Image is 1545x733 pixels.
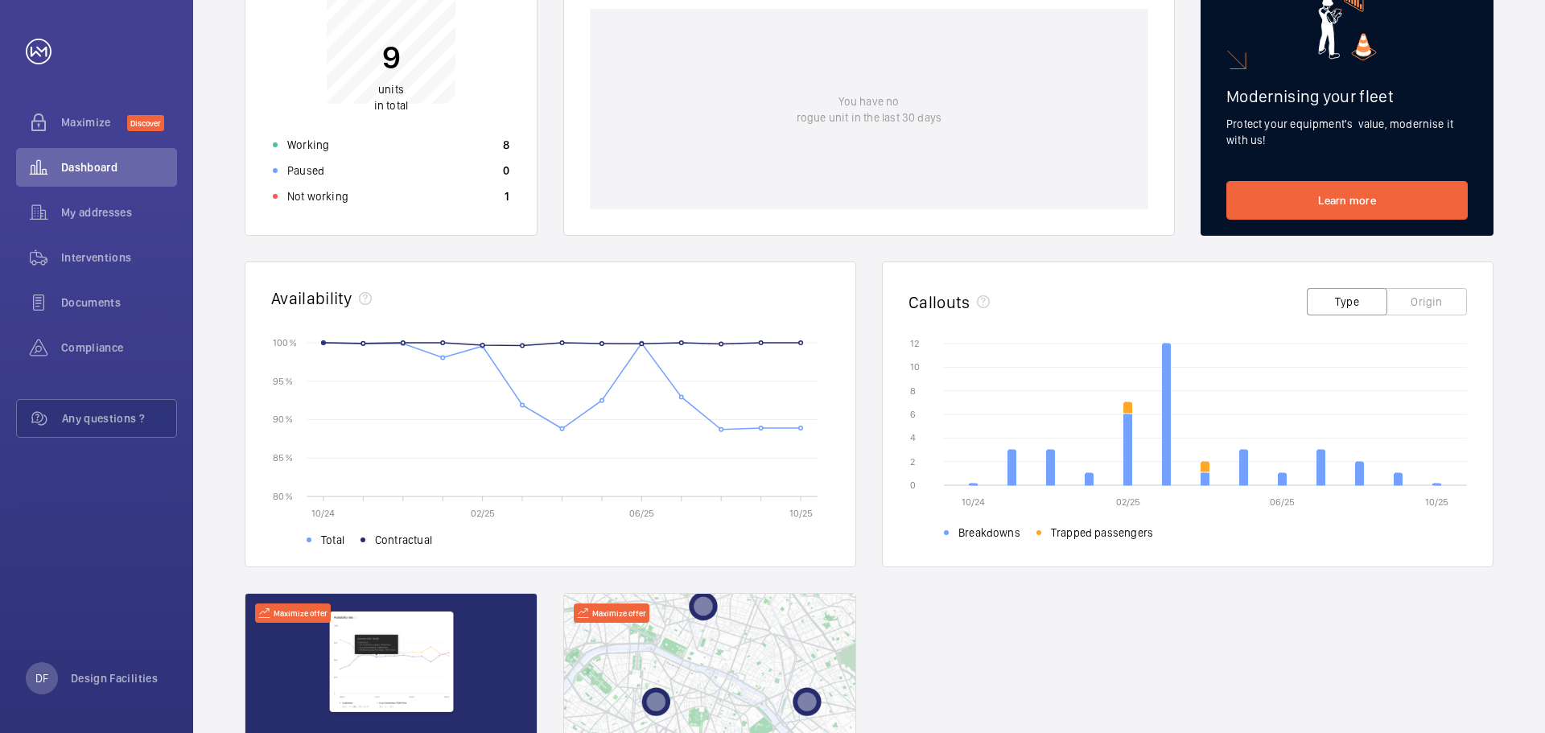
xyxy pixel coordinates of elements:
text: 80 % [273,490,293,501]
p: 9 [374,37,408,77]
text: 10/25 [1425,496,1448,508]
text: 10/24 [962,496,985,508]
p: Paused [287,163,324,179]
text: 8 [910,385,916,397]
span: Maximize [61,114,127,130]
span: Trapped passengers [1051,525,1153,541]
text: 06/25 [629,508,654,519]
a: Learn more [1226,181,1468,220]
span: Documents [61,294,177,311]
p: You have no rogue unit in the last 30 days [797,93,941,126]
span: My addresses [61,204,177,220]
text: 100 % [273,336,297,348]
p: 0 [503,163,509,179]
span: Total [321,532,344,548]
text: 4 [910,432,916,443]
text: 2 [910,456,915,467]
div: Maximize offer [574,603,649,623]
text: 02/25 [471,508,495,519]
text: 85 % [273,452,293,463]
text: 10 [910,361,920,373]
p: Not working [287,188,348,204]
button: Type [1307,288,1387,315]
text: 90 % [273,414,293,425]
span: Any questions ? [62,410,176,426]
span: Dashboard [61,159,177,175]
span: Discover [127,115,164,131]
p: DF [35,670,48,686]
p: Design Facilities [71,670,158,686]
span: units [378,83,404,96]
span: Contractual [375,532,432,548]
text: 06/25 [1270,496,1295,508]
h2: Availability [271,288,352,308]
text: 12 [910,338,919,349]
text: 95 % [273,375,293,386]
text: 02/25 [1116,496,1140,508]
p: in total [374,81,408,113]
h2: Callouts [908,292,970,312]
h2: Modernising your fleet [1226,86,1468,106]
button: Origin [1386,288,1467,315]
text: 10/25 [789,508,813,519]
p: 1 [505,188,509,204]
p: 8 [503,137,509,153]
p: Working [287,137,329,153]
div: Maximize offer [255,603,331,623]
span: Interventions [61,249,177,266]
text: 10/24 [311,508,335,519]
span: Compliance [61,340,177,356]
text: 0 [910,480,916,491]
span: Breakdowns [958,525,1020,541]
p: Protect your equipment's value, modernise it with us! [1226,116,1468,148]
text: 6 [910,409,916,420]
